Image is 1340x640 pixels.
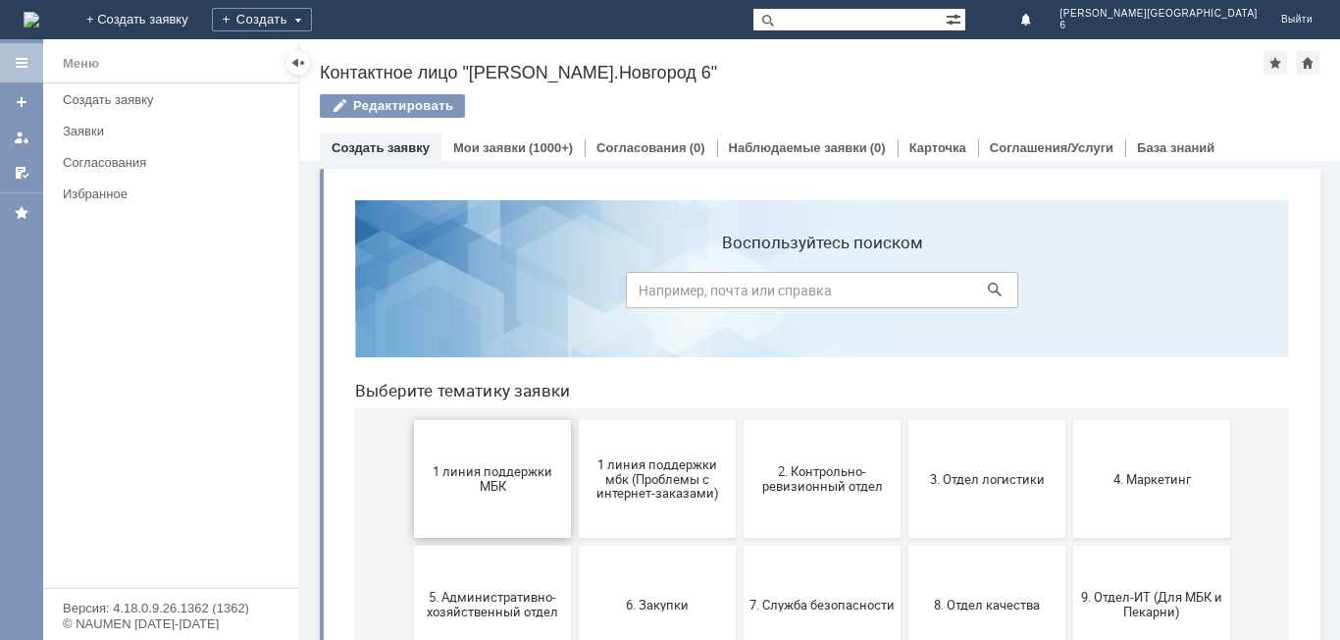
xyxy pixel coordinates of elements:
[6,122,37,153] a: Мои заявки
[239,361,396,479] button: 6. Закупки
[1296,51,1319,75] div: Сделать домашней страницей
[75,487,232,605] button: Бухгалтерия (для мбк)
[575,412,720,427] span: 8. Отдел качества
[529,140,573,155] div: (1000+)
[410,531,555,560] span: Отдел-ИТ (Битрикс24 и CRM)
[1060,8,1258,20] span: [PERSON_NAME][GEOGRAPHIC_DATA]
[569,487,726,605] button: Отдел-ИТ (Офис)
[63,52,99,76] div: Меню
[1060,20,1258,31] span: 6
[55,147,294,178] a: Согласования
[332,140,430,155] a: Создать заявку
[286,87,679,124] input: Например, почта или справка
[734,236,891,353] button: 4. Маркетинг
[24,12,39,27] img: logo
[286,51,310,75] div: Скрыть меню
[245,412,390,427] span: 6. Закупки
[63,617,279,630] div: © NAUMEN [DATE]-[DATE]
[404,361,561,479] button: 7. Служба безопасности
[24,12,39,27] a: Перейти на домашнюю страницу
[1263,51,1287,75] div: Добавить в избранное
[63,187,265,201] div: Избранное
[569,236,726,353] button: 3. Отдел логистики
[80,538,226,553] span: Бухгалтерия (для мбк)
[740,405,885,435] span: 9. Отдел-ИТ (Для МБК и Пекарни)
[80,405,226,435] span: 5. Административно-хозяйственный отдел
[734,487,891,605] button: Финансовый отдел
[740,287,885,301] span: 4. Маркетинг
[286,48,679,68] label: Воспользуйтесь поиском
[596,140,687,155] a: Согласования
[245,272,390,316] span: 1 линия поддержки мбк (Проблемы с интернет-заказами)
[245,538,390,553] span: Отдел ИТ (1С)
[569,361,726,479] button: 8. Отдел качества
[80,280,226,309] span: 1 линия поддержки МБК
[239,487,396,605] button: Отдел ИТ (1С)
[404,487,561,605] button: Отдел-ИТ (Битрикс24 и CRM)
[410,280,555,309] span: 2. Контрольно-ревизионный отдел
[75,236,232,353] button: 1 линия поддержки МБК
[63,602,279,614] div: Версия: 4.18.0.9.26.1362 (1362)
[453,140,526,155] a: Мои заявки
[55,116,294,146] a: Заявки
[990,140,1113,155] a: Соглашения/Услуги
[75,361,232,479] button: 5. Административно-хозяйственный отдел
[740,538,885,553] span: Финансовый отдел
[909,140,966,155] a: Карточка
[946,9,965,27] span: Расширенный поиск
[63,124,286,138] div: Заявки
[1137,140,1214,155] a: База знаний
[16,196,950,216] header: Выберите тематику заявки
[320,63,1263,82] div: Контактное лицо "[PERSON_NAME].Новгород 6"
[6,86,37,118] a: Создать заявку
[55,84,294,115] a: Создать заявку
[239,236,396,353] button: 1 линия поддержки мбк (Проблемы с интернет-заказами)
[212,8,312,31] div: Создать
[63,155,286,170] div: Согласования
[63,92,286,107] div: Создать заявку
[410,412,555,427] span: 7. Служба безопасности
[6,157,37,188] a: Мои согласования
[729,140,867,155] a: Наблюдаемые заявки
[690,140,705,155] div: (0)
[575,538,720,553] span: Отдел-ИТ (Офис)
[575,287,720,301] span: 3. Отдел логистики
[870,140,886,155] div: (0)
[734,361,891,479] button: 9. Отдел-ИТ (Для МБК и Пекарни)
[404,236,561,353] button: 2. Контрольно-ревизионный отдел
